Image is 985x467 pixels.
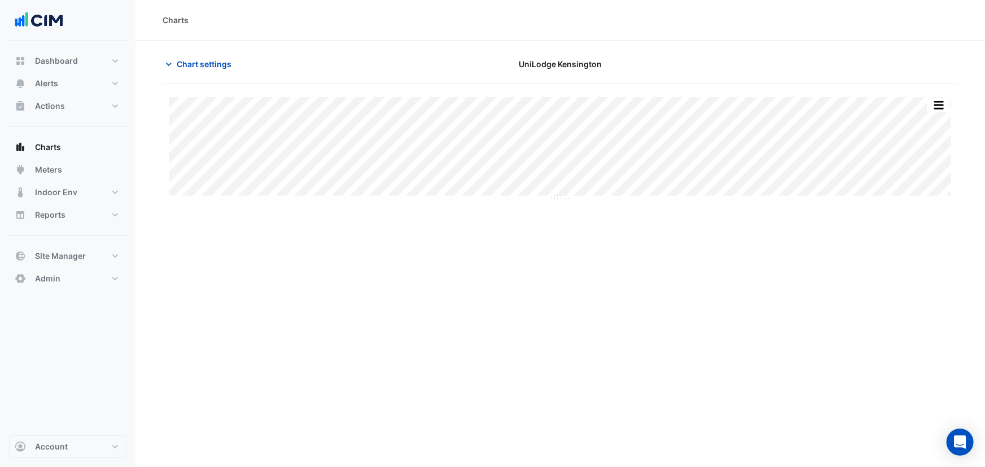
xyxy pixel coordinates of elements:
[9,245,126,267] button: Site Manager
[519,58,602,70] span: UniLodge Kensington
[9,435,126,458] button: Account
[35,78,58,89] span: Alerts
[9,204,126,226] button: Reports
[15,250,26,262] app-icon: Site Manager
[35,250,86,262] span: Site Manager
[9,50,126,72] button: Dashboard
[9,158,126,181] button: Meters
[35,209,65,221] span: Reports
[177,58,231,70] span: Chart settings
[15,142,26,153] app-icon: Charts
[163,14,189,26] div: Charts
[9,181,126,204] button: Indoor Env
[9,267,126,290] button: Admin
[15,273,26,284] app-icon: Admin
[15,100,26,112] app-icon: Actions
[927,98,950,112] button: More Options
[35,142,61,153] span: Charts
[9,72,126,95] button: Alerts
[15,78,26,89] app-icon: Alerts
[15,55,26,67] app-icon: Dashboard
[15,164,26,175] app-icon: Meters
[35,187,77,198] span: Indoor Env
[947,429,974,456] div: Open Intercom Messenger
[163,54,239,74] button: Chart settings
[35,273,60,284] span: Admin
[9,136,126,158] button: Charts
[9,95,126,117] button: Actions
[35,55,78,67] span: Dashboard
[15,187,26,198] app-icon: Indoor Env
[15,209,26,221] app-icon: Reports
[14,9,64,32] img: Company Logo
[35,164,62,175] span: Meters
[35,100,65,112] span: Actions
[35,441,68,452] span: Account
